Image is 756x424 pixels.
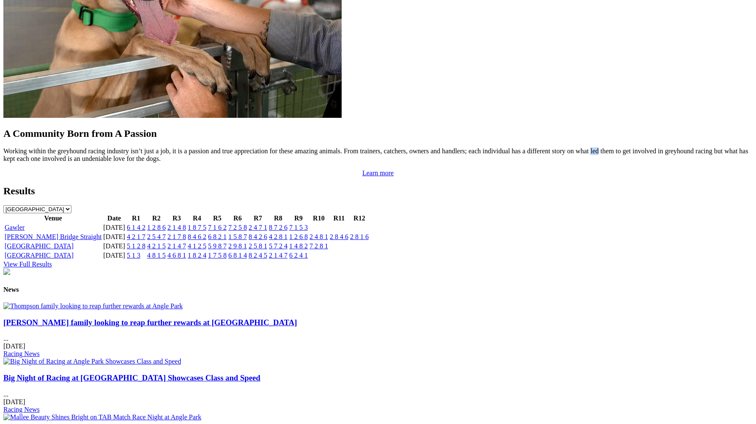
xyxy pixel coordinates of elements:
[208,252,227,259] a: 1 7 5 8
[228,233,247,240] a: 1 5 8 7
[188,242,206,250] a: 4 1 2 5
[147,224,166,231] a: 1 2 8 6
[268,214,288,223] th: R8
[362,169,394,177] a: Learn more
[187,214,207,223] th: R4
[5,224,25,231] a: Gawler
[3,358,181,365] img: Big Night of Racing at Angle Park Showcases Class and Speed
[3,128,753,139] h2: A Community Born from A Passion
[3,406,40,413] a: Racing News
[3,373,260,382] a: Big Night of Racing at [GEOGRAPHIC_DATA] Showcases Class and Speed
[3,373,753,413] div: ...
[3,302,183,310] img: Thompson family looking to reap further rewards at Angle Park
[188,233,206,240] a: 8 4 6 2
[289,224,308,231] a: 7 1 5 3
[228,252,247,259] a: 6 8 1 4
[208,242,227,250] a: 5 9 8 7
[127,252,140,259] a: 5 1 3
[309,214,329,223] th: R10
[228,214,247,223] th: R6
[249,252,267,259] a: 8 2 4 5
[289,252,308,259] a: 6 2 4 1
[228,224,247,231] a: 7 2 5 8
[269,233,288,240] a: 4 2 8 1
[127,224,145,231] a: 6 1 4 2
[147,214,166,223] th: R2
[3,342,25,350] span: [DATE]
[167,252,186,259] a: 4 6 8 1
[208,233,227,240] a: 6 8 2 1
[3,350,40,357] a: Racing News
[289,214,308,223] th: R9
[3,286,753,294] h4: News
[3,261,52,268] a: View Full Results
[127,242,145,250] a: 5 1 2 8
[103,214,126,223] th: Date
[188,252,206,259] a: 1 8 2 4
[3,185,753,197] h2: Results
[269,224,288,231] a: 8 7 2 6
[3,147,753,163] p: Working within the greyhound racing industry isn’t just a job, it is a passion and true appreciat...
[103,233,126,241] td: [DATE]
[4,214,102,223] th: Venue
[289,242,308,250] a: 1 4 8 2
[127,233,145,240] a: 4 2 1 7
[3,413,201,421] img: Mallee Beauty Shines Bright on TAB Match Race Night at Angle Park
[5,242,74,250] a: [GEOGRAPHIC_DATA]
[208,224,227,231] a: 7 1 6 2
[3,268,10,275] img: chasers_homepage.jpg
[167,224,186,231] a: 2 1 4 8
[167,214,186,223] th: R3
[3,398,25,405] span: [DATE]
[208,214,227,223] th: R5
[5,252,74,259] a: [GEOGRAPHIC_DATA]
[329,214,349,223] th: R11
[330,233,348,240] a: 2 8 4 6
[289,233,308,240] a: 1 2 6 8
[3,318,753,358] div: ...
[103,223,126,232] td: [DATE]
[126,214,146,223] th: R1
[147,252,166,259] a: 4 8 1 5
[147,233,166,240] a: 2 5 4 7
[249,242,267,250] a: 2 5 8 1
[248,214,268,223] th: R7
[3,318,297,327] a: [PERSON_NAME] family looking to reap further rewards at [GEOGRAPHIC_DATA]
[228,242,247,250] a: 2 9 8 1
[167,233,186,240] a: 2 1 7 8
[188,224,206,231] a: 1 8 7 5
[350,233,369,240] a: 2 8 1 6
[249,233,267,240] a: 8 4 2 6
[269,252,288,259] a: 2 1 4 7
[147,242,166,250] a: 4 2 1 5
[350,214,369,223] th: R12
[310,242,328,250] a: 7 2 8 1
[310,233,328,240] a: 2 4 8 1
[103,251,126,260] td: [DATE]
[103,242,126,250] td: [DATE]
[5,233,101,240] a: [PERSON_NAME] Bridge Straight
[249,224,267,231] a: 2 4 7 1
[269,242,288,250] a: 5 7 2 4
[167,242,186,250] a: 2 1 4 7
